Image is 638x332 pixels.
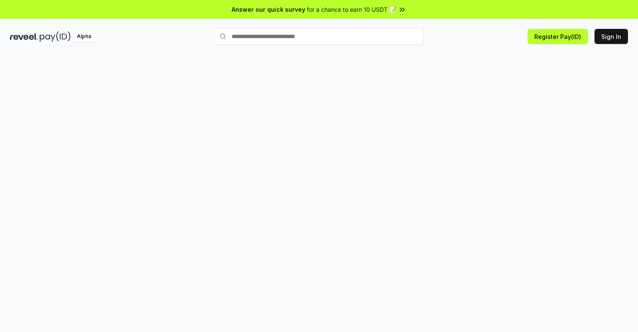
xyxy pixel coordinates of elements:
[72,31,96,42] div: Alpha
[232,5,305,14] span: Answer our quick survey
[307,5,396,14] span: for a chance to earn 10 USDT 📝
[40,31,71,42] img: pay_id
[528,29,588,44] button: Register Pay(ID)
[595,29,628,44] button: Sign In
[10,31,38,42] img: reveel_dark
